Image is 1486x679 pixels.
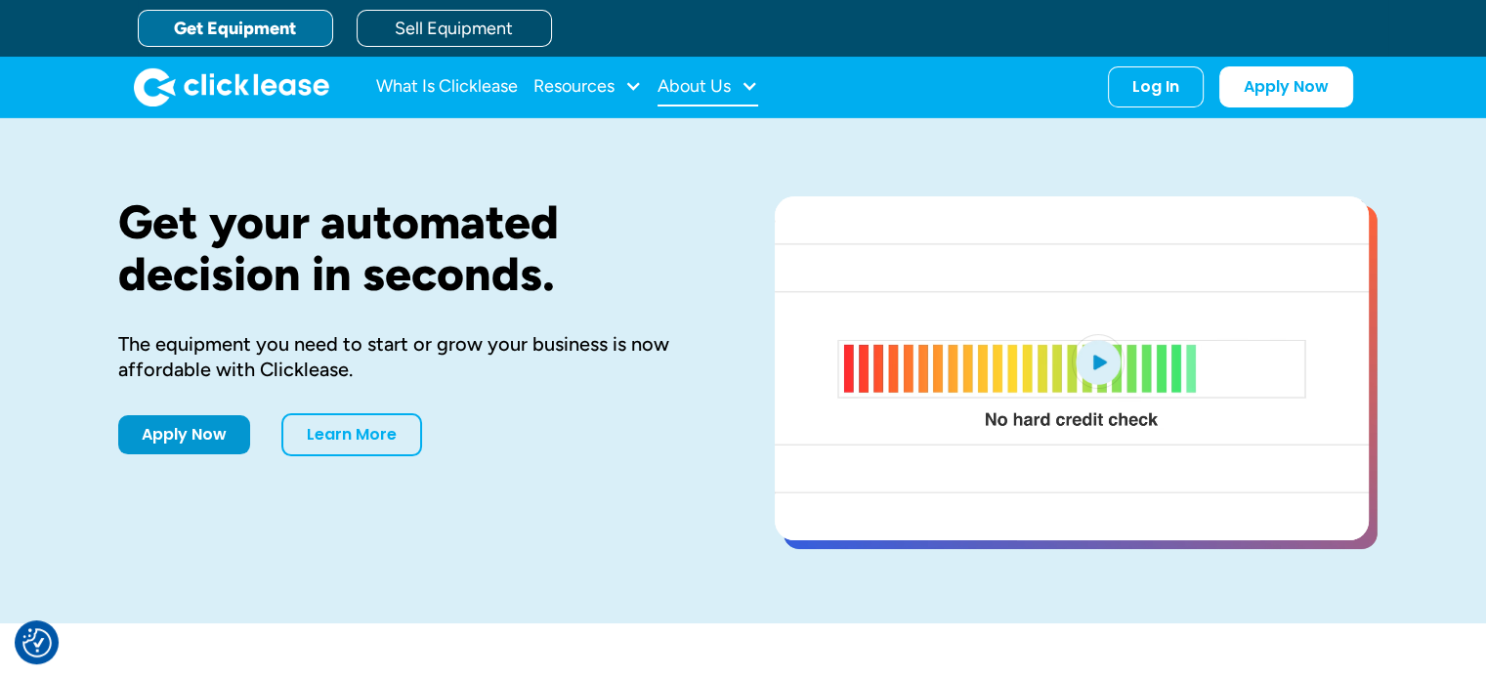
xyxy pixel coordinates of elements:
[118,331,712,382] div: The equipment you need to start or grow your business is now affordable with Clicklease.
[1072,334,1125,389] img: Blue play button logo on a light blue circular background
[134,67,329,106] a: home
[1219,66,1353,107] a: Apply Now
[376,67,518,106] a: What Is Clicklease
[138,10,333,47] a: Get Equipment
[1132,77,1179,97] div: Log In
[281,413,422,456] a: Learn More
[134,67,329,106] img: Clicklease logo
[118,415,250,454] a: Apply Now
[658,67,758,106] div: About Us
[533,67,642,106] div: Resources
[775,196,1369,540] a: open lightbox
[357,10,552,47] a: Sell Equipment
[22,628,52,658] img: Revisit consent button
[118,196,712,300] h1: Get your automated decision in seconds.
[22,628,52,658] button: Consent Preferences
